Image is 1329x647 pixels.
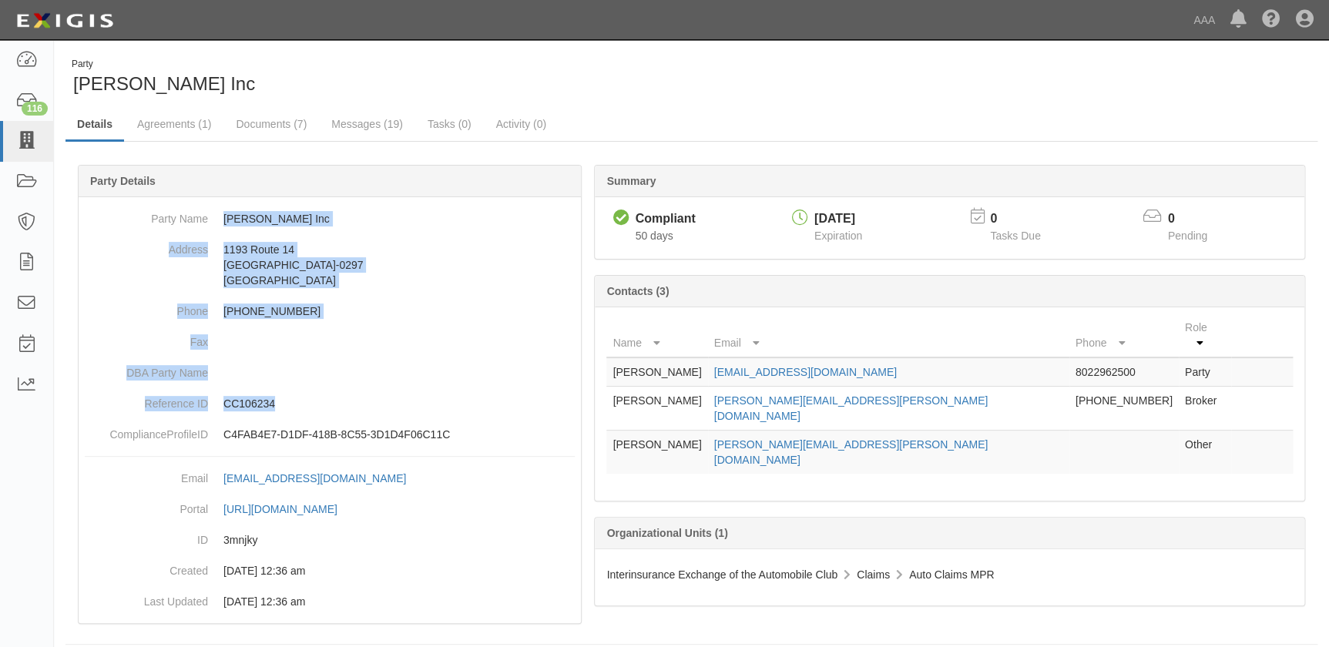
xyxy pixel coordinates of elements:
dt: Last Updated [85,586,208,609]
td: Other [1179,431,1231,474]
a: [URL][DOMAIN_NAME] [223,503,354,515]
th: Email [708,313,1069,357]
dt: Reference ID [85,388,208,411]
td: [PHONE_NUMBER] [1069,387,1179,431]
th: Phone [1069,313,1179,357]
i: Help Center - Complianz [1262,11,1280,29]
a: [PERSON_NAME][EMAIL_ADDRESS][PERSON_NAME][DOMAIN_NAME] [714,438,988,466]
dd: 1193 Route 14 [GEOGRAPHIC_DATA]-0297 [GEOGRAPHIC_DATA] [85,234,575,296]
th: Role [1179,313,1231,357]
a: [EMAIL_ADDRESS][DOMAIN_NAME] [714,366,897,378]
dt: Portal [85,494,208,517]
dt: Email [85,463,208,486]
b: Party Details [90,175,156,187]
td: [PERSON_NAME] [606,431,707,474]
a: Details [65,109,124,142]
dt: Address [85,234,208,257]
b: Contacts (3) [606,285,669,297]
div: Party [72,58,255,71]
dt: DBA Party Name [85,357,208,380]
th: Name [606,313,707,357]
dt: ID [85,525,208,548]
span: Claims [857,568,890,581]
p: C4FAB4E7-D1DF-418B-8C55-3D1D4F06C11C [223,427,575,442]
dd: 03/10/2023 12:36 am [85,586,575,617]
span: Expiration [814,230,862,242]
span: [PERSON_NAME] Inc [73,73,255,94]
dt: ComplianceProfileID [85,419,208,442]
dt: Created [85,555,208,578]
a: Activity (0) [485,109,558,139]
td: Broker [1179,387,1231,431]
dt: Phone [85,296,208,319]
img: logo-5460c22ac91f19d4615b14bd174203de0afe785f0fc80cf4dbbc73dc1793850b.png [12,7,118,35]
dt: Fax [85,327,208,350]
b: Organizational Units (1) [606,527,727,539]
div: [EMAIL_ADDRESS][DOMAIN_NAME] [223,471,406,486]
span: Tasks Due [990,230,1040,242]
a: Messages (19) [320,109,414,139]
a: Tasks (0) [416,109,483,139]
div: Compliant [635,210,695,228]
b: Summary [606,175,656,187]
td: [PERSON_NAME] [606,387,707,431]
i: Compliant [612,210,629,226]
a: Agreements (1) [126,109,223,139]
p: CC106234 [223,396,575,411]
dd: [PERSON_NAME] Inc [85,203,575,234]
p: 0 [990,210,1059,228]
p: 0 [1168,210,1227,228]
a: [EMAIL_ADDRESS][DOMAIN_NAME] [223,472,423,484]
span: Since 08/11/2025 [635,230,673,242]
span: Pending [1168,230,1207,242]
dt: Party Name [85,203,208,226]
dd: 03/10/2023 12:36 am [85,555,575,586]
td: 8022962500 [1069,357,1179,387]
a: AAA [1186,5,1223,35]
a: Documents (7) [224,109,318,139]
div: J.A.S. Inc [65,58,680,97]
a: [PERSON_NAME][EMAIL_ADDRESS][PERSON_NAME][DOMAIN_NAME] [714,394,988,422]
div: 116 [22,102,48,116]
td: Party [1179,357,1231,387]
span: Auto Claims MPR [909,568,994,581]
td: [PERSON_NAME] [606,357,707,387]
span: Interinsurance Exchange of the Automobile Club [606,568,837,581]
dd: [PHONE_NUMBER] [85,296,575,327]
dd: 3mnjky [85,525,575,555]
div: [DATE] [814,210,862,228]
